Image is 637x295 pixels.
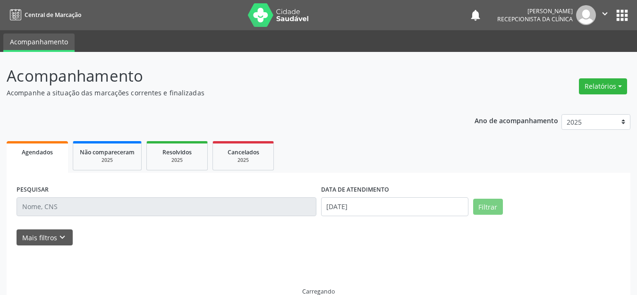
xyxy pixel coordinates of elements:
i:  [600,8,610,19]
button:  [596,5,614,25]
div: 2025 [220,157,267,164]
div: 2025 [80,157,135,164]
img: img [576,5,596,25]
span: Não compareceram [80,148,135,156]
button: apps [614,7,630,24]
div: [PERSON_NAME] [497,7,573,15]
input: Selecione um intervalo [321,197,468,216]
span: Agendados [22,148,53,156]
label: PESQUISAR [17,183,49,197]
button: notifications [469,8,482,22]
button: Mais filtroskeyboard_arrow_down [17,229,73,246]
i: keyboard_arrow_down [57,232,68,243]
button: Relatórios [579,78,627,94]
div: 2025 [153,157,201,164]
p: Acompanhe a situação das marcações correntes e finalizadas [7,88,443,98]
span: Central de Marcação [25,11,81,19]
span: Recepcionista da clínica [497,15,573,23]
a: Acompanhamento [3,34,75,52]
button: Filtrar [473,199,503,215]
p: Acompanhamento [7,64,443,88]
span: Cancelados [228,148,259,156]
input: Nome, CNS [17,197,316,216]
p: Ano de acompanhamento [475,114,558,126]
span: Resolvidos [162,148,192,156]
a: Central de Marcação [7,7,81,23]
label: DATA DE ATENDIMENTO [321,183,389,197]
